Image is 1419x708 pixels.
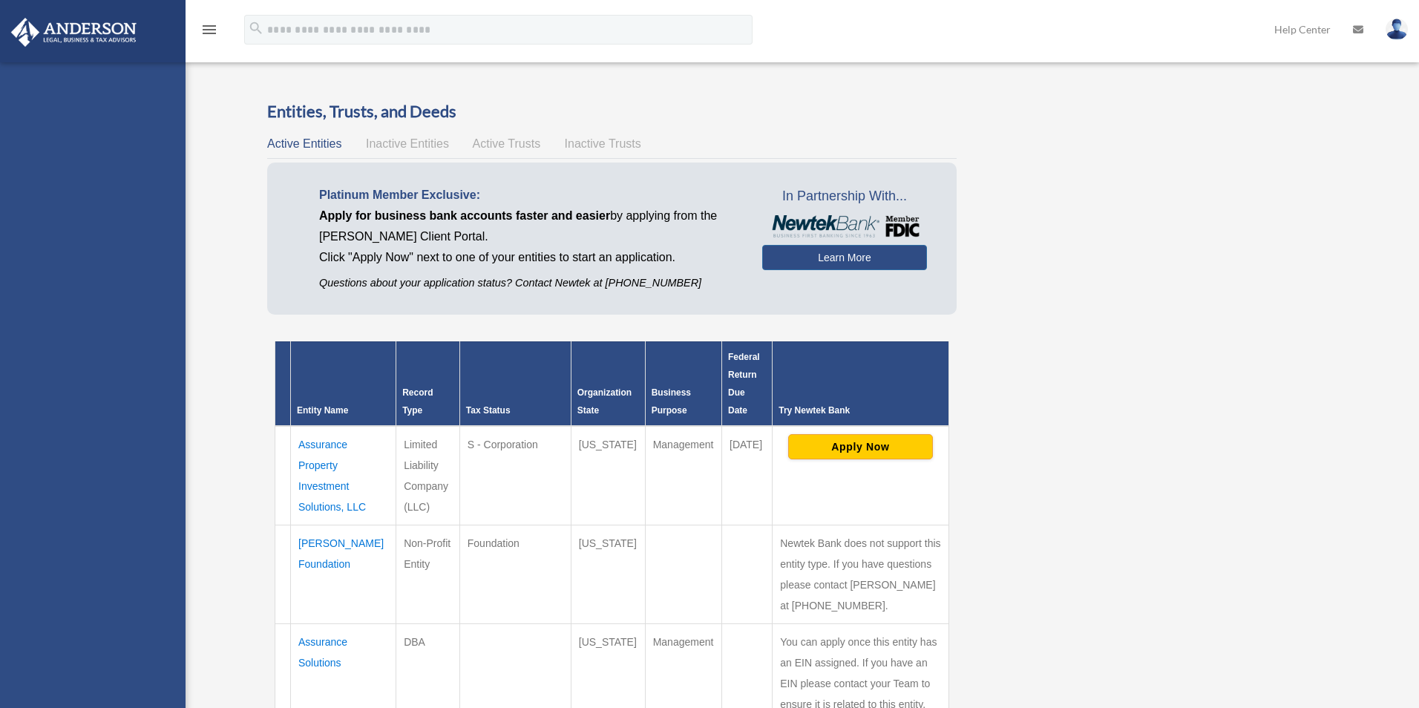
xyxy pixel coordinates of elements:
[200,26,218,39] a: menu
[473,137,541,150] span: Active Trusts
[396,426,460,525] td: Limited Liability Company (LLC)
[722,426,773,525] td: [DATE]
[762,185,926,209] span: In Partnership With...
[779,401,942,419] div: Try Newtek Bank
[459,426,571,525] td: S - Corporation
[319,247,740,268] p: Click "Apply Now" next to one of your entities to start an application.
[571,341,645,426] th: Organization State
[291,525,396,623] td: [PERSON_NAME] Foundation
[267,100,957,123] h3: Entities, Trusts, and Deeds
[366,137,449,150] span: Inactive Entities
[267,137,341,150] span: Active Entities
[396,525,460,623] td: Non-Profit Entity
[396,341,460,426] th: Record Type
[770,215,919,237] img: NewtekBankLogoSM.png
[319,274,740,292] p: Questions about your application status? Contact Newtek at [PHONE_NUMBER]
[762,245,926,270] a: Learn More
[291,341,396,426] th: Entity Name
[200,21,218,39] i: menu
[773,525,948,623] td: Newtek Bank does not support this entity type. If you have questions please contact [PERSON_NAME]...
[248,20,264,36] i: search
[319,209,610,222] span: Apply for business bank accounts faster and easier
[7,18,141,47] img: Anderson Advisors Platinum Portal
[459,341,571,426] th: Tax Status
[291,426,396,525] td: Assurance Property Investment Solutions, LLC
[571,525,645,623] td: [US_STATE]
[571,426,645,525] td: [US_STATE]
[565,137,641,150] span: Inactive Trusts
[645,426,721,525] td: Management
[319,185,740,206] p: Platinum Member Exclusive:
[788,434,933,459] button: Apply Now
[459,525,571,623] td: Foundation
[722,341,773,426] th: Federal Return Due Date
[1386,19,1408,40] img: User Pic
[645,341,721,426] th: Business Purpose
[319,206,740,247] p: by applying from the [PERSON_NAME] Client Portal.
